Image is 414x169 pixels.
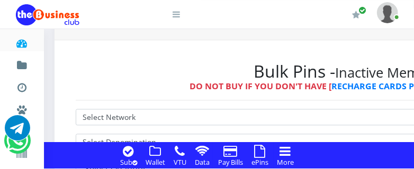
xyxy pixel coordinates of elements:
i: Renew/Upgrade Subscription [352,11,360,19]
a: Miscellaneous Payments [16,95,28,120]
img: Logo [16,4,79,25]
a: Transactions [16,73,28,98]
span: Renew/Upgrade Subscription [358,6,366,14]
a: Nigerian VTU [40,116,129,134]
a: Sub [117,156,140,167]
a: Fund wallet [16,51,28,76]
a: Dashboard [16,29,28,54]
a: International VTU [40,132,129,149]
small: VTU [174,157,186,167]
small: More [277,157,294,167]
a: Chat for support [5,123,30,140]
a: VTU [170,156,190,167]
small: Sub [120,157,137,167]
a: Wallet [142,156,168,167]
a: ePins [248,156,272,167]
small: Wallet [146,157,165,167]
small: Pay Bills [218,157,243,167]
img: User [377,2,398,23]
small: Data [195,157,210,167]
a: Chat for support [6,136,28,153]
a: Pay Bills [215,156,246,167]
a: Data [192,156,213,167]
small: ePins [251,157,268,167]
